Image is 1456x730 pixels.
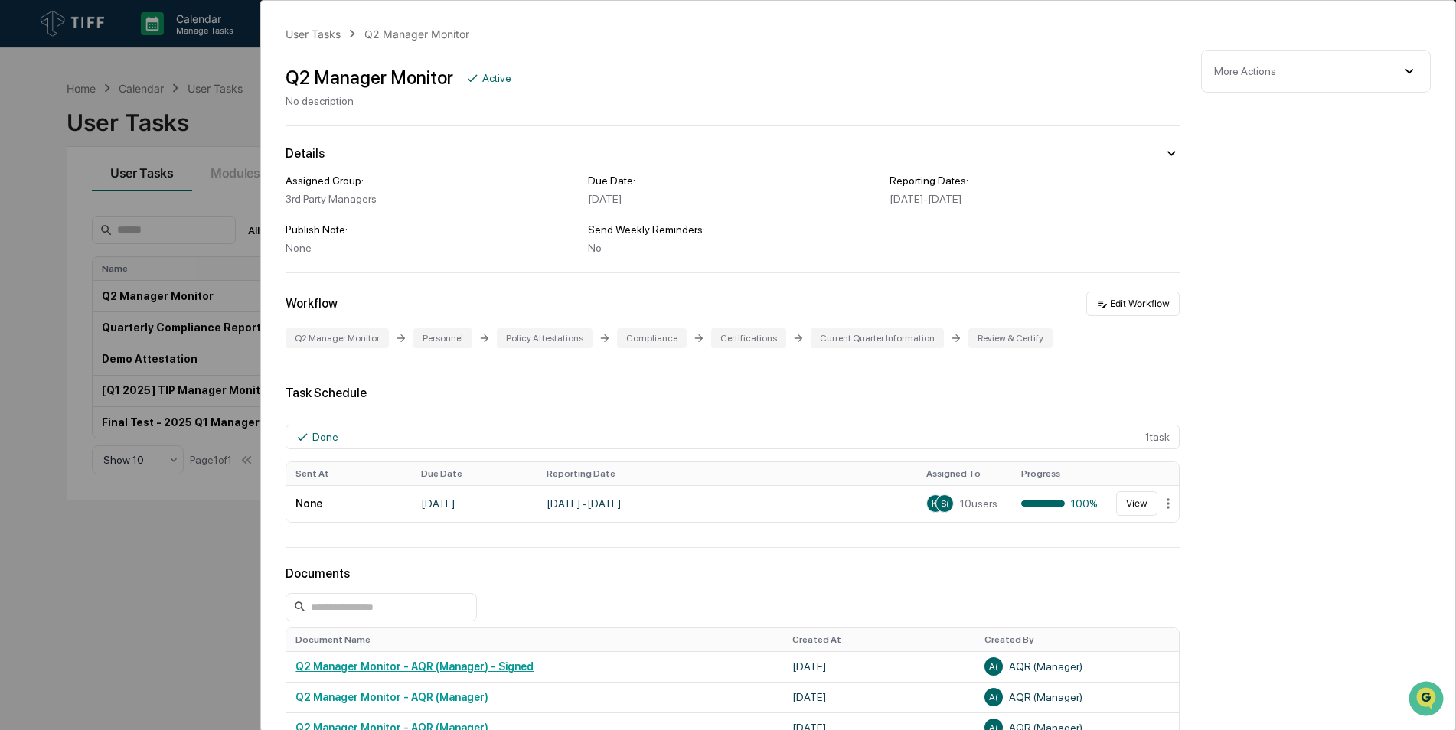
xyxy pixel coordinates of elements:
span: [DATE] - [DATE] [890,193,961,205]
span: A( [989,661,998,672]
div: 1 task [286,425,1180,449]
td: [DATE] [783,682,975,712]
span: 10 users [960,497,997,510]
a: 🔎Data Lookup [9,216,103,243]
div: Documents [286,566,1180,581]
div: Policy Attestations [497,328,593,348]
a: 🗄️Attestations [105,187,196,214]
div: Active [482,72,511,84]
div: Q2 Manager Monitor [286,67,453,89]
div: Start new chat [52,117,251,132]
a: Powered byPylon [108,259,185,271]
th: Reporting Date [537,462,917,485]
div: Due Date: [588,174,878,187]
div: 100% [1021,497,1098,510]
div: AQR (Manager) [984,688,1170,706]
div: Details [286,146,325,161]
div: Publish Note: [286,223,576,236]
div: Review & Certify [968,328,1053,348]
div: Certifications [711,328,786,348]
button: Start new chat [260,122,279,140]
div: Reporting Dates: [890,174,1180,187]
span: Data Lookup [31,222,96,237]
div: Current Quarter Information [811,328,944,348]
div: Personnel [413,328,472,348]
th: Document Name [286,628,783,651]
div: No [588,242,878,254]
div: Compliance [617,328,687,348]
a: Q2 Manager Monitor - AQR (Manager) [295,691,488,703]
td: None [286,485,412,522]
td: [DATE] [783,651,975,682]
th: Created By [975,628,1179,651]
div: Task Schedule [286,386,1180,400]
div: We're available if you need us! [52,132,194,145]
div: Q2 Manager Monitor [286,328,389,348]
span: S( [941,498,949,509]
th: Created At [783,628,975,651]
div: 3rd Party Managers [286,193,576,205]
div: None [286,242,576,254]
div: 🔎 [15,223,28,236]
div: 🖐️ [15,194,28,207]
td: [DATE] - [DATE] [537,485,917,522]
span: Pylon [152,259,185,271]
span: A( [989,692,998,702]
div: 🗄️ [111,194,123,207]
button: View [1116,491,1157,516]
div: Send Weekly Reminders: [588,223,878,236]
th: Due Date [412,462,537,485]
span: Preclearance [31,193,99,208]
div: Done [312,431,338,443]
span: Attestations [126,193,190,208]
div: AQR (Manager) [984,657,1170,676]
a: Q2 Manager Monitor - AQR (Manager) - Signed [295,660,534,673]
th: Assigned To [917,462,1012,485]
a: 🖐️Preclearance [9,187,105,214]
div: No description [286,95,511,107]
button: Edit Workflow [1086,292,1180,316]
span: K( [932,498,940,509]
input: Clear [40,70,253,86]
th: Progress [1012,462,1107,485]
th: Sent At [286,462,412,485]
p: How can we help? [15,32,279,57]
div: Workflow [286,296,338,311]
td: [DATE] [412,485,537,522]
div: Q2 Manager Monitor [364,28,469,41]
iframe: Open customer support [1407,679,1448,721]
div: [DATE] [588,193,878,205]
div: Assigned Group: [286,174,576,187]
img: 1746055101610-c473b297-6a78-478c-a979-82029cc54cd1 [15,117,43,145]
div: More Actions [1214,65,1276,77]
div: User Tasks [286,28,341,41]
